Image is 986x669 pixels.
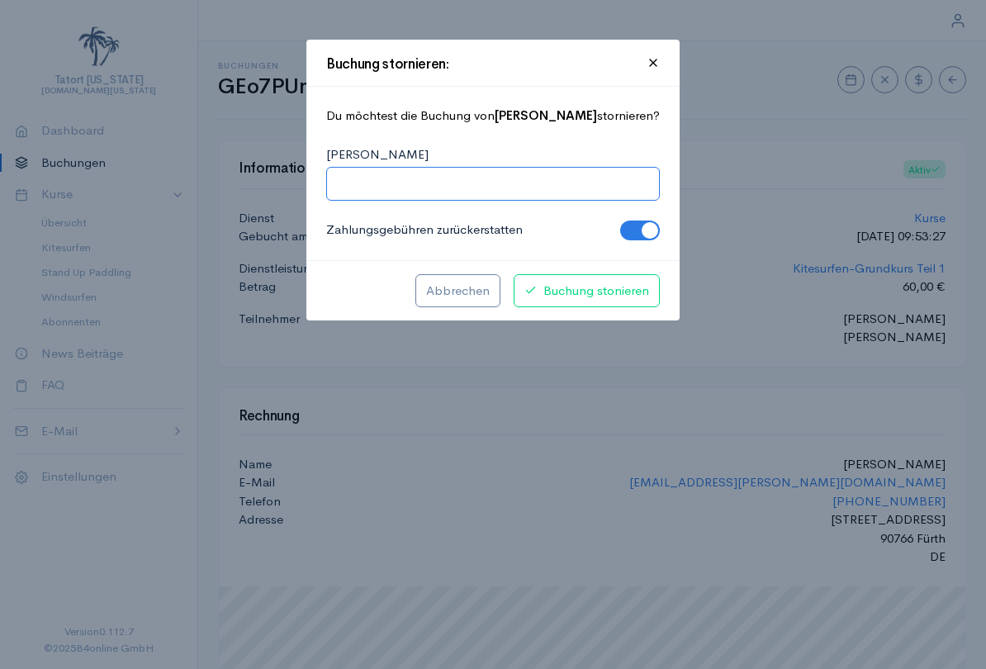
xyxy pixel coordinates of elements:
b: [PERSON_NAME] [495,107,597,123]
label: [PERSON_NAME] [326,145,660,164]
span: Abbrechen [426,282,490,301]
span: Du möchtest die Buchung von stornieren? [326,107,660,126]
button: Buchung stonieren [514,274,660,308]
input: Grund [337,174,649,193]
span: Buchung stonieren [524,282,649,301]
label: Zahlungsgebühren zurückerstatten [326,221,523,240]
div: Buchung stornieren: [326,57,449,73]
button: Abbrechen [415,274,500,308]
